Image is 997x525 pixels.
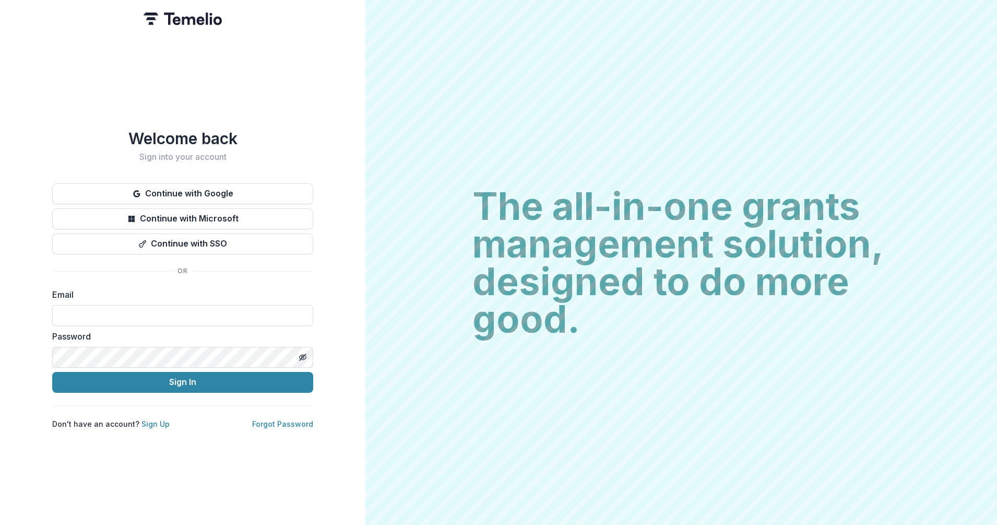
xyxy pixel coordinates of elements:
[52,183,313,204] button: Continue with Google
[52,372,313,393] button: Sign In
[52,152,313,162] h2: Sign into your account
[52,129,313,148] h1: Welcome back
[294,349,311,366] button: Toggle password visibility
[52,234,313,254] button: Continue with SSO
[52,288,307,301] label: Email
[144,13,222,25] img: Temelio
[52,418,170,429] p: Don't have an account?
[141,419,170,428] a: Sign Up
[52,208,313,229] button: Continue with Microsoft
[52,330,307,343] label: Password
[252,419,313,428] a: Forgot Password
